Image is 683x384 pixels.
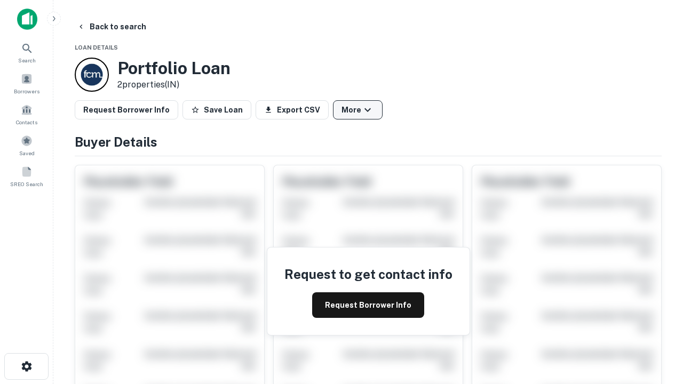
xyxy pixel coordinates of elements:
[10,180,43,188] span: SREO Search
[333,100,383,119] button: More
[18,56,36,65] span: Search
[75,44,118,51] span: Loan Details
[117,78,231,91] p: 2 properties (IN)
[16,118,37,126] span: Contacts
[17,9,37,30] img: capitalize-icon.png
[284,265,452,284] h4: Request to get contact info
[182,100,251,119] button: Save Loan
[117,58,231,78] h3: Portfolio Loan
[3,100,50,129] a: Contacts
[3,162,50,190] a: SREO Search
[312,292,424,318] button: Request Borrower Info
[19,149,35,157] span: Saved
[75,132,662,151] h4: Buyer Details
[3,131,50,159] a: Saved
[75,100,178,119] button: Request Borrower Info
[3,69,50,98] a: Borrowers
[3,38,50,67] a: Search
[630,299,683,350] iframe: Chat Widget
[256,100,329,119] button: Export CSV
[14,87,39,95] span: Borrowers
[73,17,150,36] button: Back to search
